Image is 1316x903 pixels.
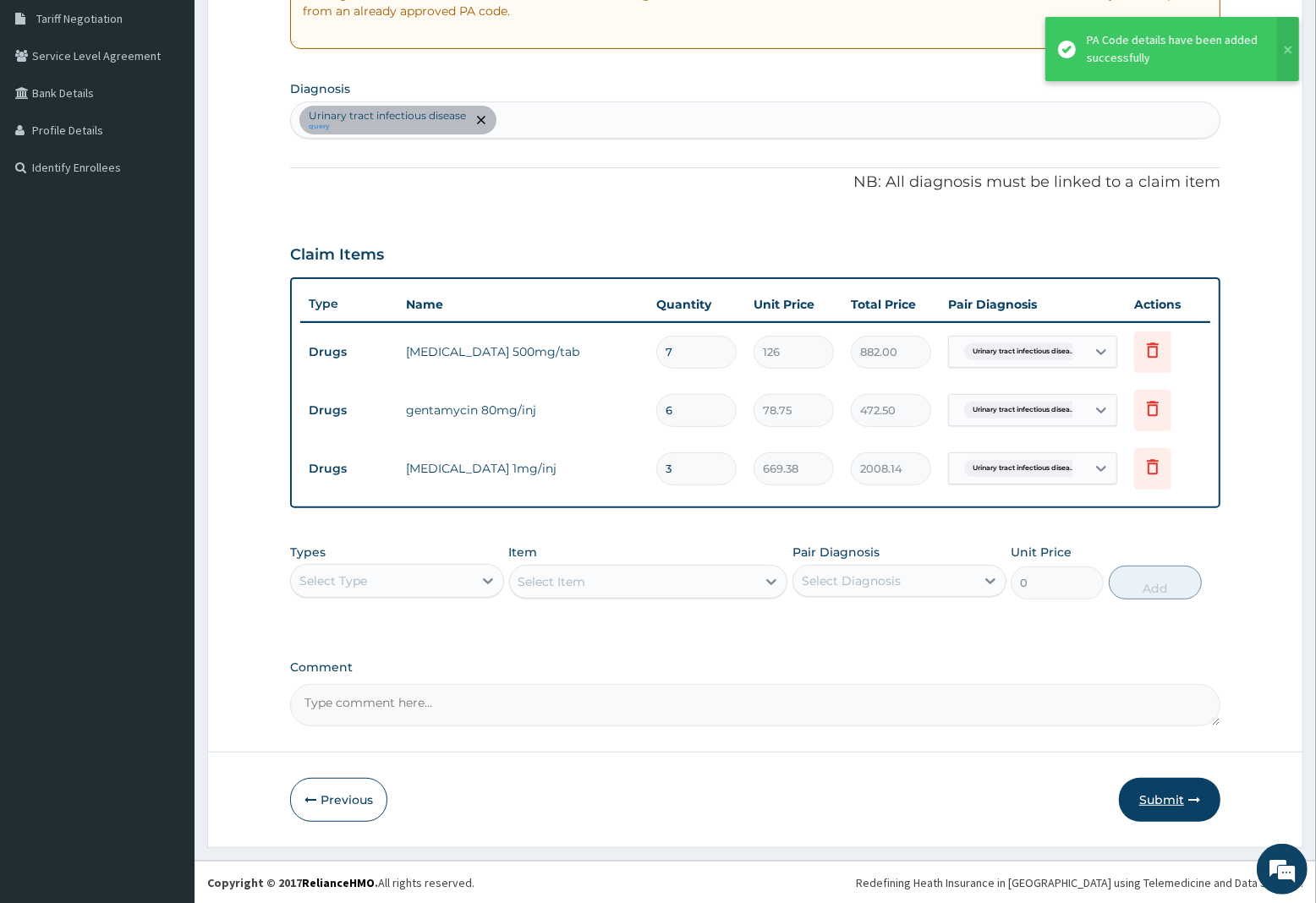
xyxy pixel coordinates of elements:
th: Pair Diagnosis [940,287,1126,321]
span: Urinary tract infectious disea... [964,402,1083,419]
label: Types [290,545,326,560]
p: NB: All diagnosis must be linked to a claim item [290,172,1220,194]
div: PA Code details have been added successfully [1087,31,1261,67]
div: Redefining Heath Insurance in [GEOGRAPHIC_DATA] using Telemedicine and Data Science! [856,874,1303,891]
th: Type [300,288,398,320]
button: Submit [1119,778,1220,822]
td: gentamycin 80mg/inj [398,393,648,427]
label: Diagnosis [290,80,350,97]
td: Drugs [300,395,398,426]
label: Pair Diagnosis [792,544,880,561]
button: Add [1109,566,1202,599]
th: Actions [1126,287,1210,321]
span: We're online! [98,213,233,384]
span: Tariff Negotiation [36,11,123,26]
th: Total Price [842,287,940,321]
div: Select Type [299,572,367,589]
small: query [309,123,466,131]
div: Select Diagnosis [802,572,901,589]
a: RelianceHMO [302,875,375,890]
th: Name [398,287,648,321]
div: Minimize live chat window [277,8,318,49]
h3: Claim Items [290,246,384,265]
label: Unit Price [1011,544,1072,561]
button: Previous [290,778,387,822]
span: remove selection option [474,112,489,128]
td: [MEDICAL_DATA] 1mg/inj [398,451,648,485]
p: Urinary tract infectious disease [309,109,466,123]
label: Item [509,544,538,561]
span: Urinary tract infectious disea... [964,460,1083,477]
div: Chat with us now [88,95,284,117]
td: Drugs [300,453,398,484]
th: Quantity [648,287,745,321]
textarea: Type your message and hit 'Enter' [8,462,322,521]
td: Drugs [300,337,398,368]
img: d_794563401_company_1708531726252_794563401 [31,85,69,127]
td: [MEDICAL_DATA] 500mg/tab [398,335,648,369]
strong: Copyright © 2017 . [207,875,378,890]
th: Unit Price [745,287,842,321]
span: Urinary tract infectious disea... [964,343,1083,360]
label: Comment [290,660,1220,675]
